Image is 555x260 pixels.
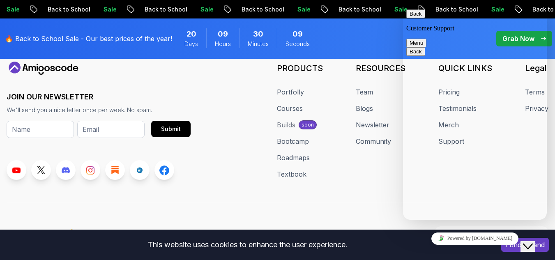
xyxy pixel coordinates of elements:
[356,120,389,130] a: Newsletter
[184,40,198,48] span: Days
[286,40,310,48] span: Seconds
[7,160,26,180] a: Youtube link
[56,160,76,180] a: Discord link
[215,40,231,48] span: Hours
[277,169,306,179] a: Textbook
[356,87,373,97] a: Team
[403,6,547,220] iframe: chat widget
[302,122,314,128] p: soon
[67,228,75,237] span: 👋
[429,5,485,14] p: Back to School
[388,5,414,14] p: Sale
[7,91,191,103] h3: JOIN OUR NEWSLETTER
[253,28,263,40] span: 30 Minutes
[248,40,269,48] span: Minutes
[41,5,97,14] p: Back to School
[31,160,51,180] a: Twitter link
[277,87,304,97] a: Portfolly
[151,121,191,137] button: Submit
[403,229,547,248] iframe: chat widget
[97,5,123,14] p: Sale
[81,160,100,180] a: Instagram link
[138,5,194,14] p: Back to School
[6,236,489,254] div: This website uses cookies to enhance the user experience.
[77,121,145,138] input: Email
[195,228,315,237] p: © 2025 Amigoscode. All rights reserved.
[130,160,150,180] a: LinkedIn link
[485,5,511,14] p: Sale
[448,228,543,237] p: [EMAIL_ADDRESS][DOMAIN_NAME]
[292,28,303,40] span: 9 Seconds
[356,136,391,146] a: Community
[194,5,220,14] p: Sale
[218,28,228,40] span: 9 Hours
[520,227,547,252] iframe: chat widget
[235,5,291,14] p: Back to School
[105,160,125,180] a: Blog link
[277,62,323,74] h3: PRODUCTS
[277,104,303,113] a: Courses
[7,106,191,114] p: We'll send you a nice letter once per week. No spam.
[356,62,405,74] h3: RESOURCES
[277,136,309,146] a: Bootcamp
[7,121,74,138] input: Name
[187,28,196,40] span: 20 Days
[291,5,317,14] p: Sale
[435,226,548,239] a: [EMAIL_ADDRESS][DOMAIN_NAME]
[154,160,174,180] a: Facebook link
[7,228,75,237] p: Assalamualaikum
[332,5,388,14] p: Back to School
[277,153,310,163] a: Roadmaps
[161,125,181,133] div: Submit
[277,120,295,130] div: Builds
[356,104,373,113] a: Blogs
[5,34,172,44] p: 🔥 Back to School Sale - Our best prices of the year!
